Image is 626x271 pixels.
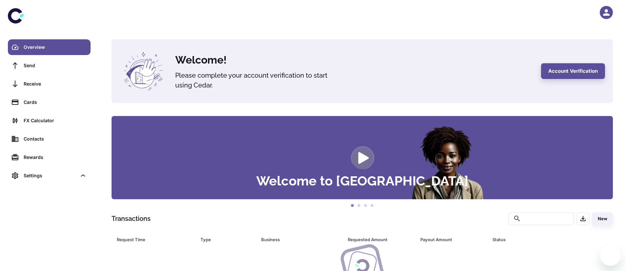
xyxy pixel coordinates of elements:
div: Contacts [24,135,87,143]
div: Type [200,235,245,244]
div: Receive [24,80,87,87]
button: 1 [349,203,356,209]
div: Cards [24,99,87,106]
a: Rewards [8,149,91,165]
div: Payout Amount [420,235,476,244]
a: Overview [8,39,91,55]
a: FX Calculator [8,113,91,128]
a: Cards [8,94,91,110]
iframe: Button to launch messaging window [600,245,621,266]
div: Status [492,235,577,244]
button: 3 [362,203,369,209]
a: Receive [8,76,91,92]
button: Account Verification [541,63,605,79]
div: Settings [8,168,91,184]
h4: Welcome! [175,52,533,68]
span: Request Time [117,235,193,244]
div: Overview [24,44,87,51]
a: Send [8,58,91,73]
div: FX Calculator [24,117,87,124]
div: Settings [24,172,77,179]
div: Send [24,62,87,69]
button: New [592,212,613,225]
h1: Transactions [112,214,151,223]
a: Contacts [8,131,91,147]
div: Rewards [24,154,87,161]
div: Request Time [117,235,184,244]
div: Requested Amount [348,235,404,244]
h3: Welcome to [GEOGRAPHIC_DATA] [256,174,469,187]
span: Type [200,235,253,244]
span: Payout Amount [420,235,485,244]
span: Requested Amount [348,235,412,244]
h5: Please complete your account verification to start using Cedar. [175,70,339,90]
button: 4 [369,203,375,209]
button: 2 [356,203,362,209]
span: Status [492,235,586,244]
